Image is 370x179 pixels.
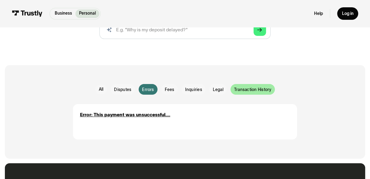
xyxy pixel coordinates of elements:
[80,111,170,118] a: Error: This payment was unsuccessful....
[142,87,154,93] span: Errors
[55,10,72,16] p: Business
[79,10,96,16] p: Personal
[342,11,354,16] div: Log in
[213,87,223,93] span: Legal
[75,9,99,18] a: Personal
[95,85,107,94] a: All
[99,86,104,92] div: All
[234,87,271,93] span: Transaction History
[99,20,271,39] form: Search
[99,20,271,39] input: search
[185,87,202,93] span: Inquiries
[73,84,297,95] form: Email Form
[337,7,358,20] a: Log in
[314,11,323,16] a: Help
[165,87,175,93] span: Fees
[114,87,131,93] span: Disputes
[12,10,43,17] img: Trustly Logo
[51,9,75,18] a: Business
